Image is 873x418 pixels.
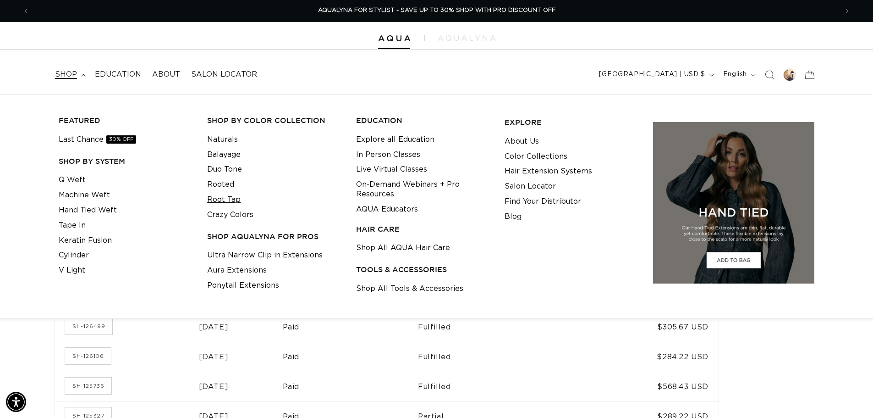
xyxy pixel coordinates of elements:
a: Root Tap [207,192,241,207]
div: Accessibility Menu [6,392,26,412]
span: Education [95,70,141,79]
a: Cylinder [59,248,89,263]
summary: Search [759,65,780,85]
a: Tape In [59,218,86,233]
td: $284.22 USD [580,342,719,372]
h3: HAIR CARE [356,224,490,234]
td: Paid [283,342,418,372]
time: [DATE] [199,353,229,361]
a: Hair Extension Systems [505,164,592,179]
h3: TOOLS & ACCESSORIES [356,265,490,274]
a: Explore all Education [356,132,434,147]
a: About Us [505,134,539,149]
a: Live Virtual Classes [356,162,427,177]
summary: shop [49,64,89,85]
td: Fulfilled [418,312,580,342]
button: [GEOGRAPHIC_DATA] | USD $ [593,66,718,84]
h3: EXPLORE [505,117,639,127]
a: Blog [505,209,522,224]
time: [DATE] [199,383,229,390]
a: Salon Locator [186,64,263,85]
a: Machine Weft [59,188,110,203]
time: [DATE] [199,323,229,331]
a: AQUA Educators [356,202,418,217]
a: Aura Extensions [207,263,267,278]
a: Q Weft [59,173,86,188]
a: Crazy Colors [207,207,253,223]
a: Hand Tied Weft [59,203,117,218]
a: Balayage [207,147,241,162]
a: V Light [59,263,85,278]
h3: FEATURED [59,116,193,125]
a: In Person Classes [356,147,420,162]
a: Salon Locator [505,179,556,194]
span: About [152,70,180,79]
td: Fulfilled [418,372,580,401]
span: 30% OFF [106,135,136,144]
img: aqualyna.com [438,35,495,41]
a: Ultra Narrow Clip in Extensions [207,248,323,263]
a: Color Collections [505,149,567,164]
span: shop [55,70,77,79]
a: On-Demand Webinars + Pro Resources [356,177,490,202]
h3: SHOP BY SYSTEM [59,156,193,166]
span: AQUALYNA FOR STYLIST - SAVE UP TO 30% SHOP WITH PRO DISCOUNT OFF [318,7,555,13]
a: Order number SH-126106 [65,348,111,364]
a: Education [89,64,147,85]
h3: Shop AquaLyna for Pros [207,232,341,241]
a: Find Your Distributor [505,194,581,209]
td: Paid [283,372,418,401]
span: Salon Locator [191,70,257,79]
h3: Shop by Color Collection [207,116,341,125]
a: Naturals [207,132,238,147]
td: $305.67 USD [580,312,719,342]
img: Aqua Hair Extensions [378,35,410,42]
a: About [147,64,186,85]
a: Order number SH-125736 [65,378,111,394]
td: $568.43 USD [580,372,719,401]
td: Paid [283,312,418,342]
a: Order number SH-126499 [65,318,112,334]
h3: EDUCATION [356,116,490,125]
button: English [718,66,759,84]
td: Fulfilled [418,342,580,372]
a: Last Chance30% OFF [59,132,136,147]
a: Ponytail Extensions [207,278,279,293]
a: Rooted [207,177,234,192]
button: Previous announcement [16,2,36,20]
a: Shop All Tools & Accessories [356,281,463,296]
span: [GEOGRAPHIC_DATA] | USD $ [599,70,705,79]
a: Shop All AQUA Hair Care [356,240,450,256]
button: Next announcement [837,2,857,20]
a: Duo Tone [207,162,242,177]
a: Keratin Fusion [59,233,112,248]
span: English [723,70,747,79]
